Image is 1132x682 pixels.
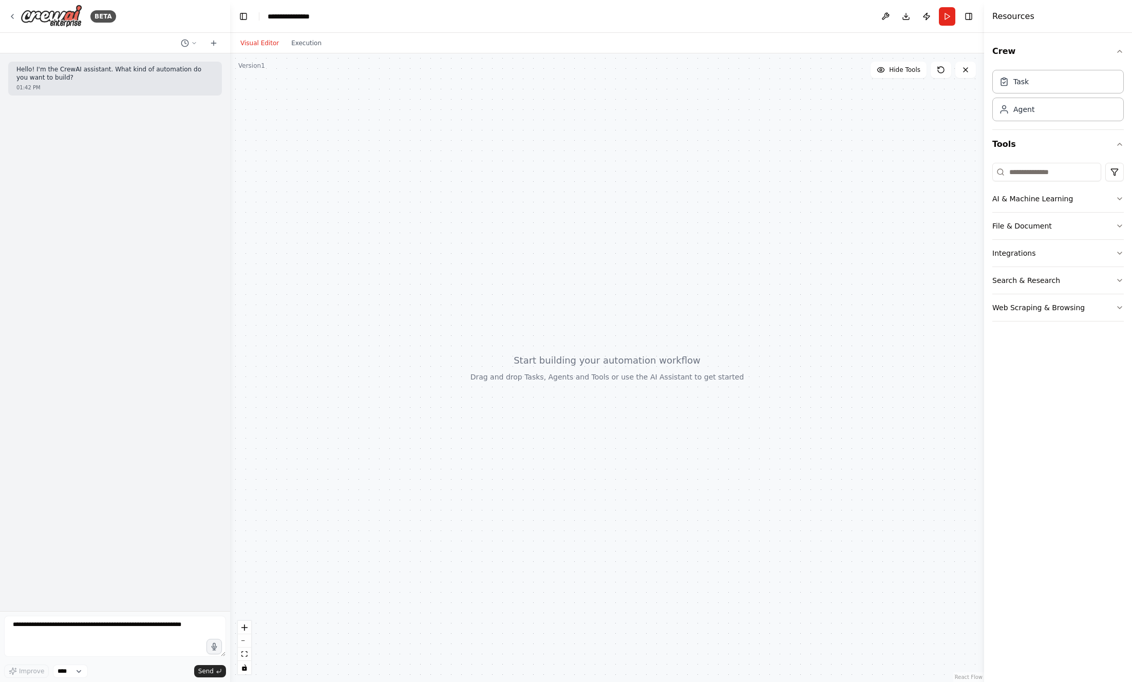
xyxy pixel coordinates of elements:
[205,37,222,49] button: Start a new chat
[1013,104,1034,115] div: Agent
[992,37,1124,66] button: Crew
[992,240,1124,267] button: Integrations
[234,37,285,49] button: Visual Editor
[285,37,328,49] button: Execution
[236,9,251,24] button: Hide left sidebar
[268,11,310,22] nav: breadcrumb
[19,667,44,675] span: Improve
[238,648,251,661] button: fit view
[992,10,1034,23] h4: Resources
[238,621,251,634] button: zoom in
[198,667,214,675] span: Send
[992,185,1124,212] button: AI & Machine Learning
[992,66,1124,129] div: Crew
[206,639,222,654] button: Click to speak your automation idea
[238,621,251,674] div: React Flow controls
[238,661,251,674] button: toggle interactivity
[955,674,983,680] a: React Flow attribution
[992,130,1124,159] button: Tools
[961,9,976,24] button: Hide right sidebar
[992,159,1124,330] div: Tools
[992,267,1124,294] button: Search & Research
[992,213,1124,239] button: File & Document
[16,84,214,91] div: 01:42 PM
[21,5,82,28] img: Logo
[871,62,927,78] button: Hide Tools
[90,10,116,23] div: BETA
[889,66,920,74] span: Hide Tools
[1013,77,1029,87] div: Task
[992,294,1124,321] button: Web Scraping & Browsing
[238,62,265,70] div: Version 1
[16,66,214,82] p: Hello! I'm the CrewAI assistant. What kind of automation do you want to build?
[177,37,201,49] button: Switch to previous chat
[4,665,49,678] button: Improve
[194,665,226,677] button: Send
[238,634,251,648] button: zoom out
